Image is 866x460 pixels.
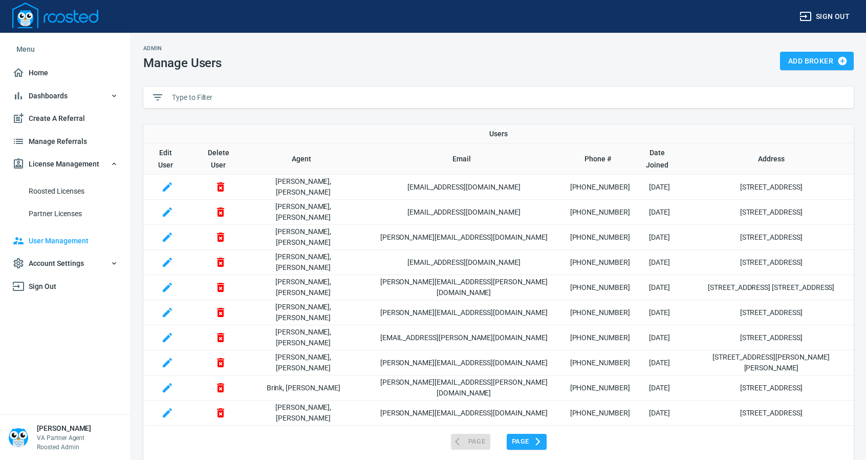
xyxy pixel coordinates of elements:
p: [PHONE_NUMBER] [570,207,630,218]
p: [PERSON_NAME] , [PERSON_NAME] [249,402,358,424]
p: [STREET_ADDRESS] [688,307,854,318]
p: [PERSON_NAME][EMAIL_ADDRESS][DOMAIN_NAME] [358,358,570,368]
button: Sign out [795,7,854,26]
span: Sign Out [12,280,118,293]
a: Home [8,61,122,85]
p: [PERSON_NAME] , [PERSON_NAME] [249,352,358,373]
p: [DATE] [630,332,689,343]
button: Dashboards [8,85,122,108]
p: [PERSON_NAME] , [PERSON_NAME] [249,226,358,248]
p: Roosted Admin [37,443,91,452]
p: [PHONE_NUMBER] [570,307,630,318]
p: [STREET_ADDRESS] [688,232,854,243]
p: [PERSON_NAME] , [PERSON_NAME] [249,252,358,273]
span: Sign out [799,10,850,23]
button: Add Broker [780,52,854,71]
p: [PERSON_NAME][EMAIL_ADDRESS][DOMAIN_NAME] [358,307,570,318]
p: [DATE] [630,408,689,419]
button: License Management [8,153,122,176]
iframe: Chat [822,414,858,452]
span: License Management [12,158,118,171]
p: [STREET_ADDRESS] [688,207,854,218]
p: Brink , [PERSON_NAME] [249,383,358,393]
p: [PHONE_NUMBER] [570,383,630,393]
p: [STREET_ADDRESS][PERSON_NAME][PERSON_NAME] [688,352,854,373]
p: [DATE] [630,232,689,243]
span: Page [512,436,542,448]
p: [STREET_ADDRESS] [688,182,854,193]
th: Toggle SortBy [358,143,570,175]
a: Roosted Licenses [8,180,122,203]
p: [PHONE_NUMBER] [570,332,630,343]
p: [STREET_ADDRESS] [688,332,854,343]
th: Toggle SortBy [630,143,689,175]
img: Person [8,427,29,448]
p: [PERSON_NAME] , [PERSON_NAME] [249,176,358,198]
p: [DATE] [630,307,689,318]
p: [PHONE_NUMBER] [570,257,630,268]
a: Partner Licenses [8,202,122,225]
p: [EMAIL_ADDRESS][DOMAIN_NAME] [358,257,570,268]
p: VA Partner Agent [37,433,91,443]
p: [STREET_ADDRESS] [688,408,854,419]
h2: Admin [143,45,222,52]
button: Account Settings [8,252,122,275]
p: [STREET_ADDRESS] [688,257,854,268]
p: [STREET_ADDRESS] [688,383,854,393]
p: [PHONE_NUMBER] [570,358,630,368]
th: Edit User [143,143,192,175]
p: [PERSON_NAME] , [PERSON_NAME] [249,201,358,223]
p: [DATE] [630,207,689,218]
h6: [PERSON_NAME] [37,423,91,433]
span: Dashboards [12,90,118,102]
img: Logo [12,3,98,28]
th: Users [143,124,854,143]
p: [DATE] [630,383,689,393]
span: Create A Referral [12,112,118,125]
span: Roosted Licenses [29,185,118,198]
input: Type to Filter [172,90,846,105]
p: [EMAIL_ADDRESS][DOMAIN_NAME] [358,207,570,218]
p: [EMAIL_ADDRESS][PERSON_NAME][DOMAIN_NAME] [358,332,570,343]
p: [PHONE_NUMBER] [570,232,630,243]
p: [PHONE_NUMBER] [570,282,630,293]
span: Partner Licenses [29,207,118,220]
span: Add Broker [788,55,846,68]
p: [PHONE_NUMBER] [570,182,630,193]
p: [DATE] [630,257,689,268]
p: [PERSON_NAME][EMAIL_ADDRESS][DOMAIN_NAME] [358,408,570,419]
p: [EMAIL_ADDRESS][DOMAIN_NAME] [358,182,570,193]
th: Toggle SortBy [688,143,854,175]
th: Toggle SortBy [570,143,630,175]
p: [PHONE_NUMBER] [570,408,630,419]
th: Delete User [192,143,249,175]
th: Toggle SortBy [249,143,358,175]
span: Home [12,67,118,79]
p: [PERSON_NAME] , [PERSON_NAME] [249,327,358,348]
span: Manage Referrals [12,135,118,148]
p: [STREET_ADDRESS] [STREET_ADDRESS] [688,282,854,293]
a: Create A Referral [8,107,122,130]
button: Page [507,434,547,450]
p: [PERSON_NAME][EMAIL_ADDRESS][PERSON_NAME][DOMAIN_NAME] [358,277,570,298]
p: [DATE] [630,182,689,193]
p: [PERSON_NAME][EMAIL_ADDRESS][DOMAIN_NAME] [358,232,570,243]
p: [PERSON_NAME][EMAIL_ADDRESS][PERSON_NAME][DOMAIN_NAME] [358,377,570,399]
span: User Management [12,235,118,247]
h1: Manage Users [143,56,222,70]
p: [DATE] [630,358,689,368]
p: [PERSON_NAME] , [PERSON_NAME] [249,277,358,298]
a: User Management [8,229,122,253]
p: [PERSON_NAME] , [PERSON_NAME] [249,302,358,323]
a: Manage Referrals [8,130,122,153]
a: Sign Out [8,275,122,298]
span: Account Settings [12,257,118,270]
li: Menu [8,37,122,61]
p: [DATE] [630,282,689,293]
